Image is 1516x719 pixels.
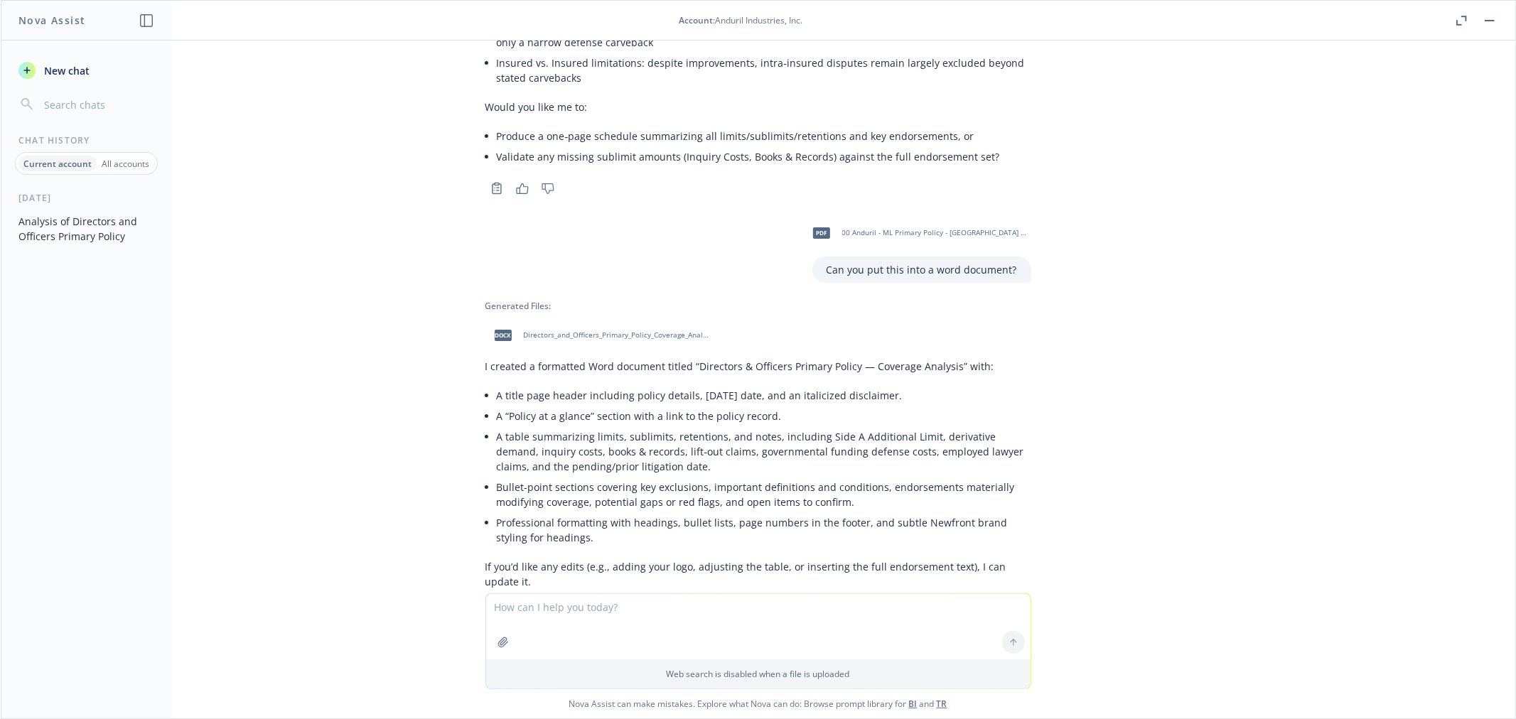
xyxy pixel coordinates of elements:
span: Directors_and_Officers_Primary_Policy_Coverage_Analysis.docx [524,330,710,340]
li: Produce a one‑page schedule summarizing all limits/sublimits/retentions and key endorsements, or [497,126,1031,146]
a: TR [937,698,947,710]
div: [DATE] [1,192,171,204]
li: A “Policy at a glance” section with a link to the policy record. [497,406,1031,426]
svg: Copy to clipboard [490,182,503,195]
p: I created a formatted Word document titled “Directors & Officers Primary Policy — Coverage Analys... [485,359,1031,374]
a: BI [909,698,918,710]
button: Analysis of Directors and Officers Primary Policy [13,210,160,248]
p: Can you put this into a word document? [827,262,1017,277]
div: pdf00 Anduril - ML Primary Policy - [GEOGRAPHIC_DATA] (3).pdf [804,215,1031,251]
div: docxDirectors_and_Officers_Primary_Policy_Coverage_Analysis.docx [485,318,713,353]
p: Would you like me to: [485,99,1031,114]
div: Chat History [1,134,171,146]
span: Account [679,14,714,26]
span: 00 Anduril - ML Primary Policy - [GEOGRAPHIC_DATA] (3).pdf [842,228,1028,237]
div: Generated Files: [485,300,1031,312]
span: pdf [813,227,830,238]
h1: Nova Assist [18,13,85,28]
li: Bullet-point sections covering key exclusions, important definitions and conditions, endorsements... [497,477,1031,512]
span: New chat [41,63,90,78]
li: A title page header including policy details, [DATE] date, and an italicized disclaimer. [497,385,1031,406]
button: Thumbs down [537,178,559,198]
li: Validate any missing sublimit amounts (Inquiry Costs, Books & Records) against the full endorseme... [497,146,1031,167]
li: Professional formatting with headings, bullet lists, page numbers in the footer, and subtle Newfr... [497,512,1031,548]
span: docx [495,330,512,340]
input: Search chats [41,94,154,114]
span: Nova Assist can make mistakes. Explore what Nova can do: Browse prompt library for and [6,689,1510,718]
p: Current account [23,158,92,170]
button: New chat [13,58,160,83]
div: : Anduril Industries, Inc. [679,14,803,26]
li: Insured vs. Insured limitations: despite improvements, intra‑insured disputes remain largely excl... [497,53,1031,88]
p: If you’d like any edits (e.g., adding your logo, adjusting the table, or inserting the full endor... [485,559,1031,589]
li: A table summarizing limits, sublimits, retentions, and notes, including Side A Additional Limit, ... [497,426,1031,477]
p: Web search is disabled when a file is uploaded [495,668,1022,680]
p: All accounts [102,158,149,170]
